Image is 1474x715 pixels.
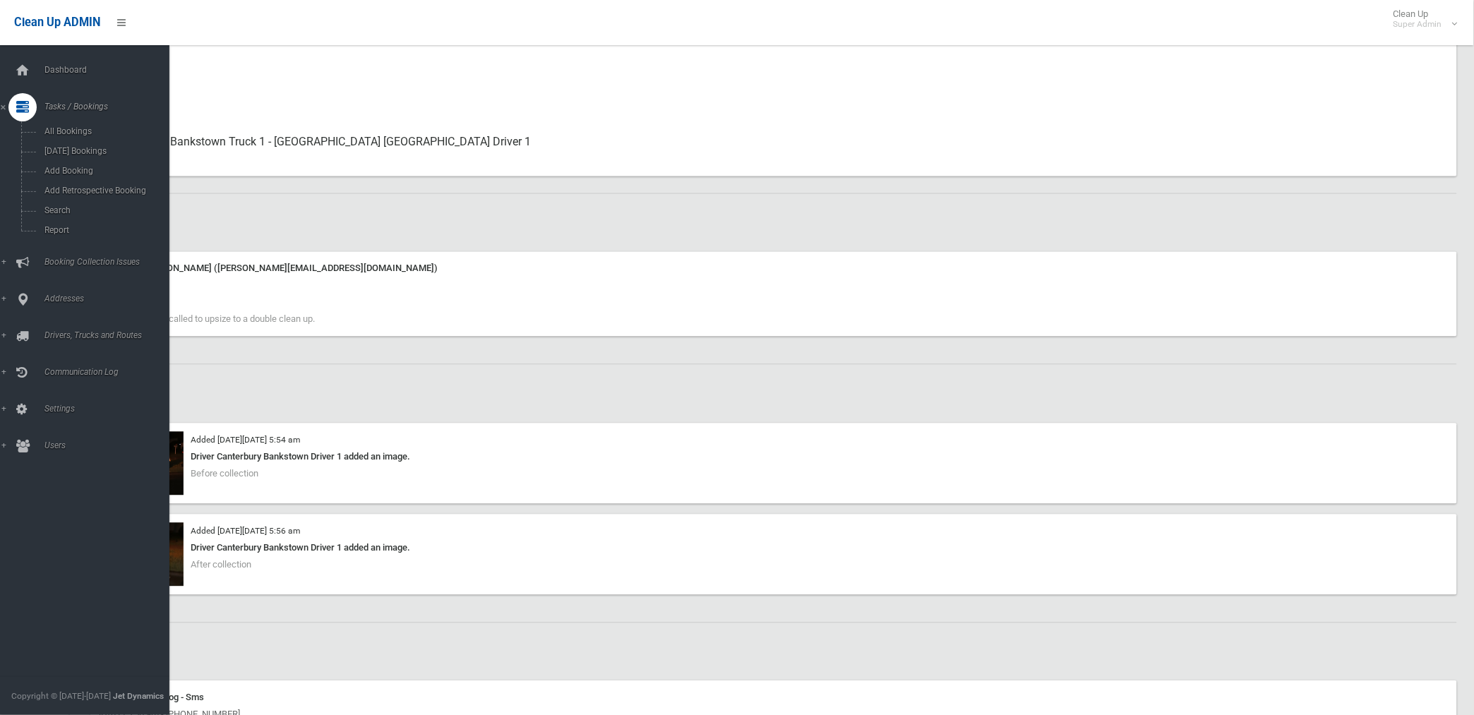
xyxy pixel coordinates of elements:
[191,560,251,570] span: After collection
[113,691,164,701] strong: Jet Dynamics
[113,151,1446,168] small: Assigned To
[62,211,1457,229] h2: Notes
[40,330,181,340] span: Drivers, Trucks and Routes
[99,540,1449,557] div: Driver Canterbury Bankstown Driver 1 added an image.
[40,166,169,176] span: Add Booking
[40,225,169,235] span: Report
[191,435,300,445] small: Added [DATE][DATE] 5:54 am
[62,382,1457,400] h2: Images
[113,49,1446,66] small: Oversized
[99,260,1449,277] div: Note from [PERSON_NAME] ([PERSON_NAME][EMAIL_ADDRESS][DOMAIN_NAME])
[113,24,1446,75] div: Yes
[40,367,181,377] span: Communication Log
[99,314,315,325] span: [PERSON_NAME] called to upsize to a double clean up.
[40,146,169,156] span: [DATE] Bookings
[113,75,1446,126] div: Collected
[40,102,181,112] span: Tasks / Bookings
[40,126,169,136] span: All Bookings
[40,404,181,414] span: Settings
[1386,8,1456,30] span: Clean Up
[40,186,169,196] span: Add Retrospective Booking
[191,527,300,536] small: Added [DATE][DATE] 5:56 am
[40,205,169,215] span: Search
[40,294,181,304] span: Addresses
[113,100,1446,117] small: Status
[62,640,1457,659] h2: History
[1394,19,1442,30] small: Super Admin
[113,126,1446,176] div: Canterbury Bankstown Truck 1 - [GEOGRAPHIC_DATA] [GEOGRAPHIC_DATA] Driver 1
[40,65,181,75] span: Dashboard
[99,277,1449,294] div: [DATE] 9:12 am
[99,690,1449,707] div: Communication Log - Sms
[14,16,100,29] span: Clean Up ADMIN
[99,449,1449,466] div: Driver Canterbury Bankstown Driver 1 added an image.
[191,469,258,479] span: Before collection
[40,257,181,267] span: Booking Collection Issues
[11,691,111,701] span: Copyright © [DATE]-[DATE]
[40,440,181,450] span: Users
